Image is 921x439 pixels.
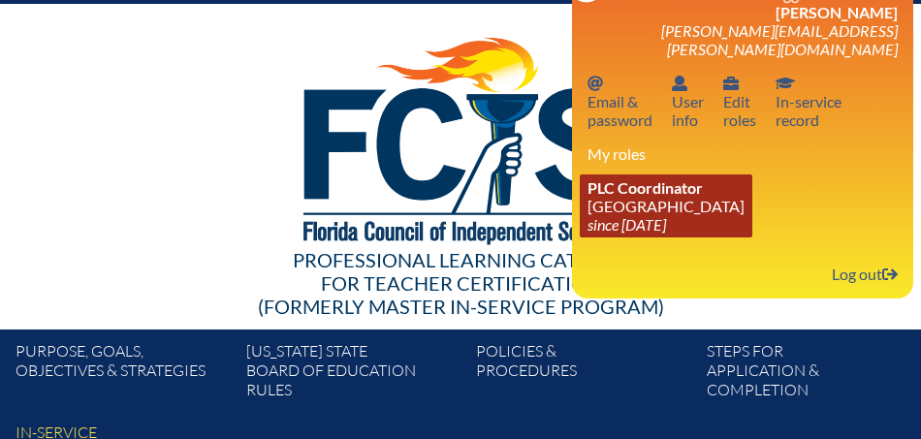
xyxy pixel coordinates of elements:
[723,76,739,91] svg: User info
[321,271,601,295] span: for Teacher Certification
[776,3,898,21] span: [PERSON_NAME]
[715,70,764,133] a: User infoEditroles
[824,261,905,287] a: Log outLog out
[238,337,469,411] a: [US_STATE] StateBoard of Education rules
[261,4,661,268] img: FCISlogo221.eps
[882,267,898,282] svg: Log out
[588,178,703,197] span: PLC Coordinator
[580,70,660,133] a: Email passwordEmail &password
[672,76,687,91] svg: User info
[588,215,666,234] i: since [DATE]
[768,70,849,133] a: In-service recordIn-servicerecord
[661,21,898,58] span: [PERSON_NAME][EMAIL_ADDRESS][PERSON_NAME][DOMAIN_NAME]
[776,76,795,91] svg: In-service record
[8,337,238,411] a: Purpose, goals,objectives & strategies
[588,76,603,91] svg: Email password
[588,144,898,163] h3: My roles
[664,70,712,133] a: User infoUserinfo
[31,248,890,318] div: Professional Learning Catalog (formerly Master In-service Program)
[580,174,752,237] a: PLC Coordinator [GEOGRAPHIC_DATA] since [DATE]
[468,337,699,411] a: Policies &Procedures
